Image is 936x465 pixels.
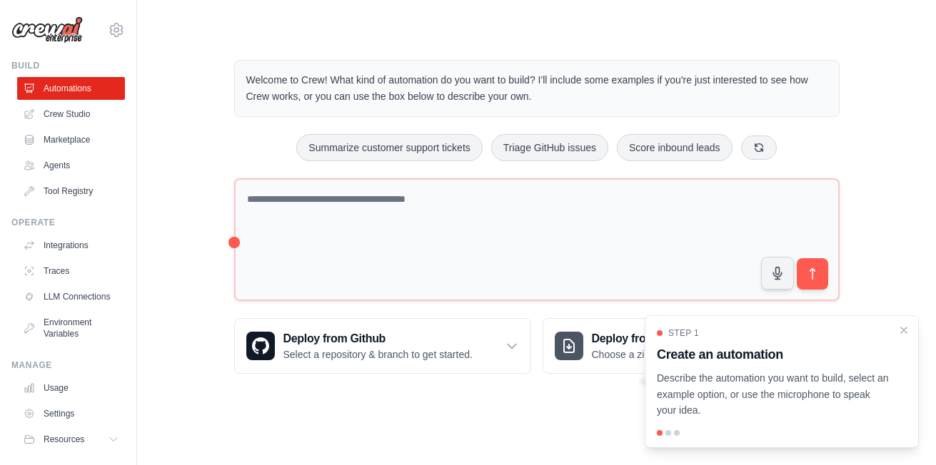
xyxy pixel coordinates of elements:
[668,327,699,339] span: Step 1
[17,128,125,151] a: Marketplace
[246,72,827,105] p: Welcome to Crew! What kind of automation do you want to build? I'll include some examples if you'...
[17,234,125,257] a: Integrations
[283,347,473,362] p: Select a repository & branch to get started.
[11,359,125,371] div: Manage
[17,260,125,282] a: Traces
[657,344,890,364] h3: Create an automation
[17,154,125,177] a: Agents
[592,347,713,362] p: Choose a zip file to upload.
[898,325,910,336] button: Close walkthrough
[17,77,125,100] a: Automations
[865,397,936,465] iframe: Chat Widget
[283,330,473,347] h3: Deploy from Github
[17,402,125,425] a: Settings
[491,134,608,161] button: Triage GitHub issues
[592,330,713,347] h3: Deploy from zip file
[44,434,84,445] span: Resources
[657,370,890,419] p: Describe the automation you want to build, select an example option, or use the microphone to spe...
[17,180,125,203] a: Tool Registry
[17,311,125,345] a: Environment Variables
[11,217,125,228] div: Operate
[17,428,125,451] button: Resources
[11,60,125,71] div: Build
[617,134,733,161] button: Score inbound leads
[11,16,83,44] img: Logo
[17,285,125,308] a: LLM Connections
[17,377,125,399] a: Usage
[17,103,125,126] a: Crew Studio
[296,134,482,161] button: Summarize customer support tickets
